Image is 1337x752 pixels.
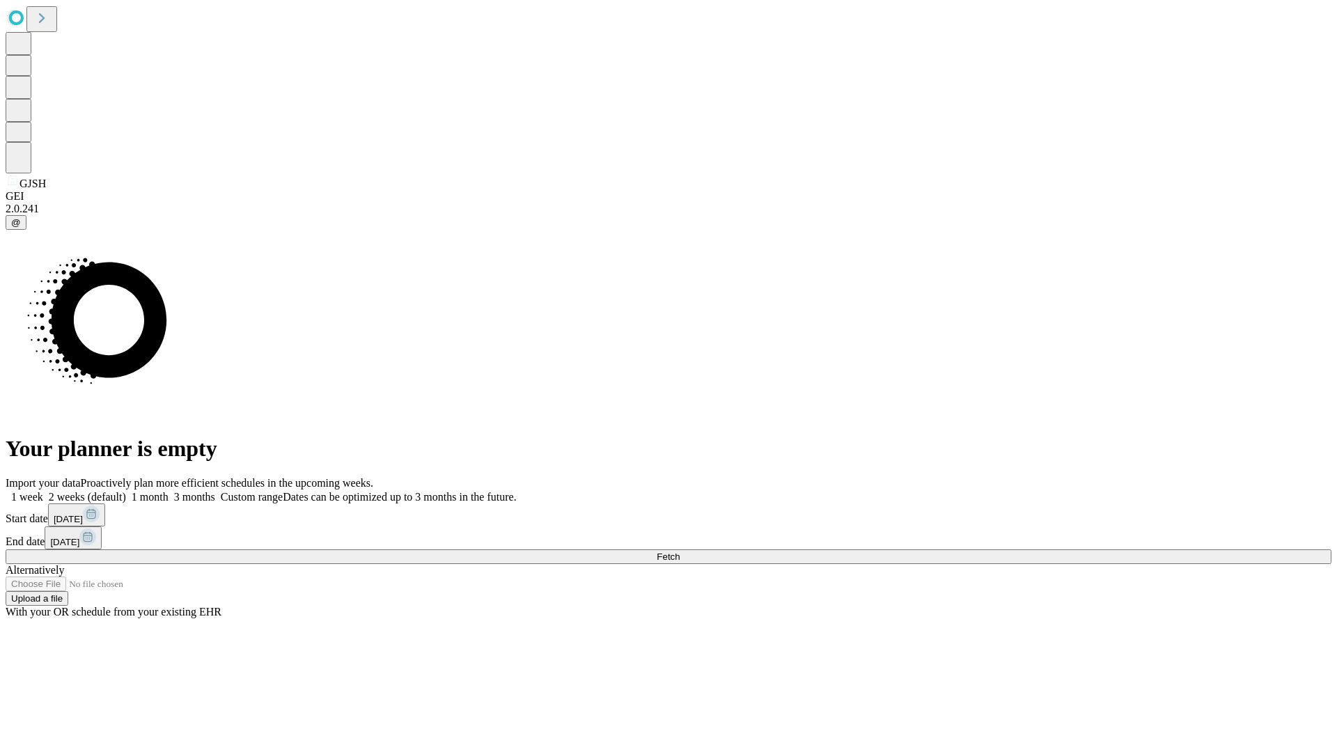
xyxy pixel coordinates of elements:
span: GJSH [19,178,46,189]
button: Upload a file [6,591,68,606]
button: [DATE] [48,503,105,526]
span: [DATE] [50,537,79,547]
button: [DATE] [45,526,102,549]
div: Start date [6,503,1331,526]
h1: Your planner is empty [6,436,1331,462]
span: Import your data [6,477,81,489]
div: 2.0.241 [6,203,1331,215]
div: End date [6,526,1331,549]
span: Dates can be optimized up to 3 months in the future. [283,491,516,503]
span: Custom range [221,491,283,503]
span: 2 weeks (default) [49,491,126,503]
span: Fetch [657,551,680,562]
span: Alternatively [6,564,64,576]
span: 3 months [174,491,215,503]
span: 1 month [132,491,169,503]
span: [DATE] [54,514,83,524]
button: Fetch [6,549,1331,564]
span: Proactively plan more efficient schedules in the upcoming weeks. [81,477,373,489]
span: @ [11,217,21,228]
div: GEI [6,190,1331,203]
button: @ [6,215,26,230]
span: With your OR schedule from your existing EHR [6,606,221,618]
span: 1 week [11,491,43,503]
